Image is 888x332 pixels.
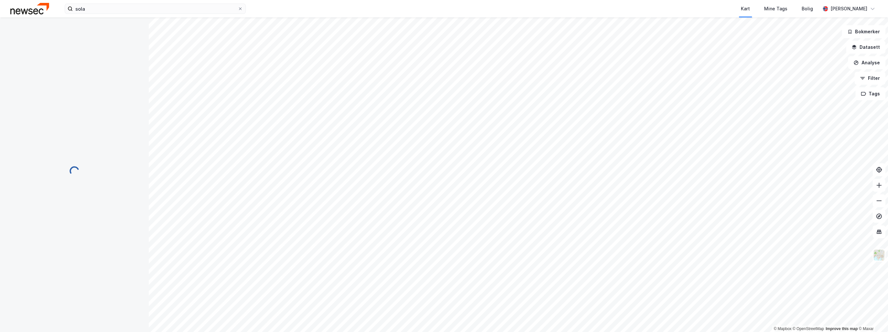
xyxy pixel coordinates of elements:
button: Bokmerker [842,25,885,38]
a: Mapbox [774,327,791,331]
button: Analyse [848,56,885,69]
a: Improve this map [826,327,858,331]
button: Datasett [846,41,885,54]
div: Mine Tags [764,5,787,13]
div: Kontrollprogram for chat [856,301,888,332]
img: newsec-logo.f6e21ccffca1b3a03d2d.png [10,3,49,14]
input: Søk på adresse, matrikkel, gårdeiere, leietakere eller personer [73,4,238,14]
img: spinner.a6d8c91a73a9ac5275cf975e30b51cfb.svg [69,166,80,176]
iframe: Chat Widget [856,301,888,332]
img: Z [873,249,885,261]
div: Bolig [802,5,813,13]
button: Tags [855,87,885,100]
a: OpenStreetMap [793,327,824,331]
div: Kart [741,5,750,13]
div: [PERSON_NAME] [830,5,867,13]
button: Filter [854,72,885,85]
